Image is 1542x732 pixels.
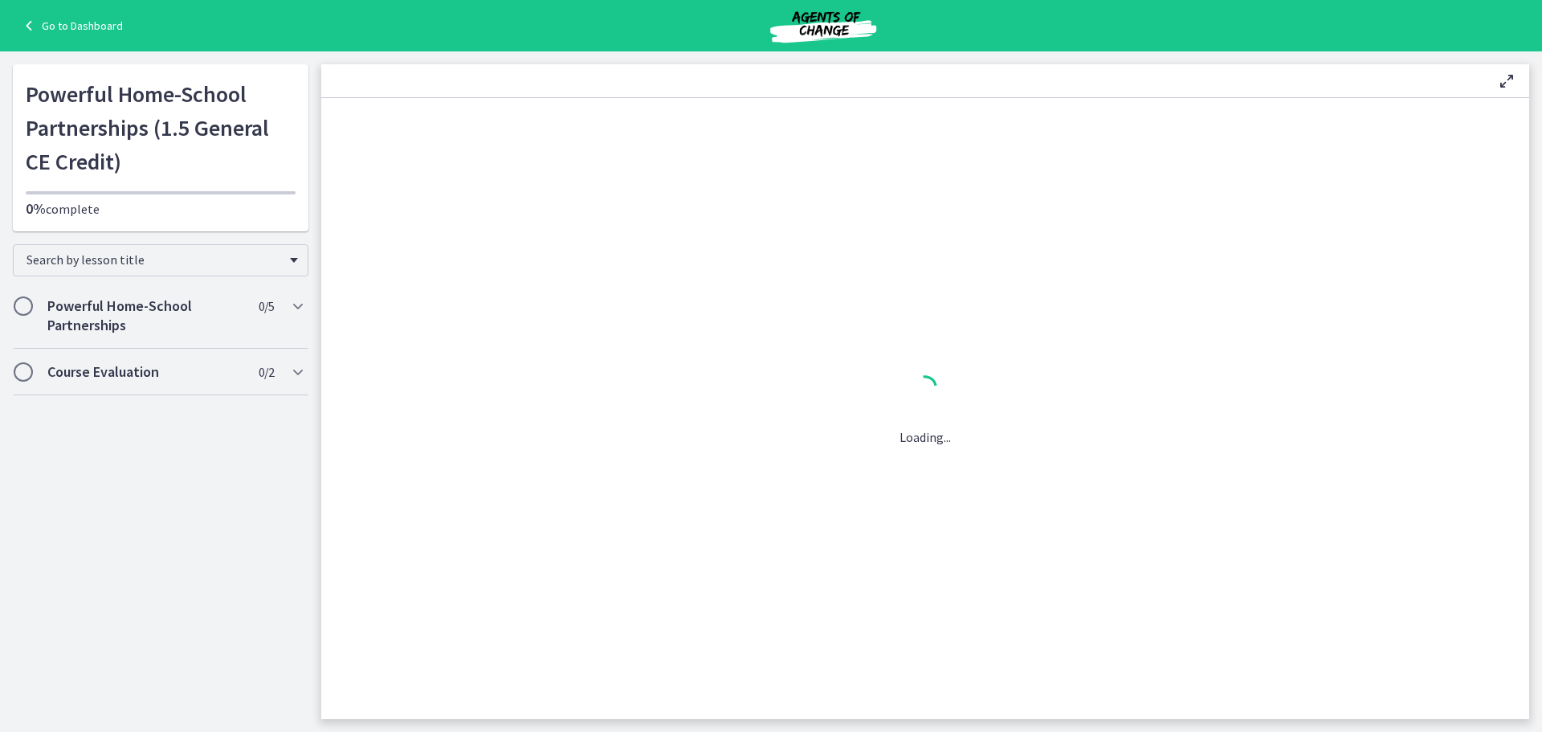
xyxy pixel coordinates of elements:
div: 1 [899,371,951,408]
span: 0% [26,199,46,218]
p: complete [26,199,296,219]
h1: Powerful Home-School Partnerships (1.5 General CE Credit) [26,77,296,178]
p: Loading... [899,427,951,447]
h2: Course Evaluation [47,362,243,382]
div: Search by lesson title [13,244,308,276]
img: Agents of Change Social Work Test Prep [727,6,920,45]
span: Search by lesson title [27,251,282,268]
span: 0 / 5 [259,296,274,316]
a: Go to Dashboard [19,16,123,35]
span: 0 / 2 [259,362,274,382]
h2: Powerful Home-School Partnerships [47,296,243,335]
